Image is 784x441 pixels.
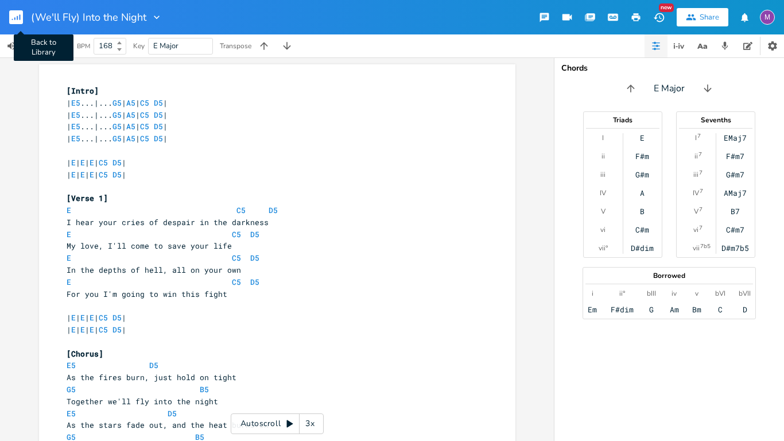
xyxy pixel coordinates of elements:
[71,98,80,108] span: E5
[112,169,122,180] span: D5
[67,169,126,180] span: | | | | |
[647,7,670,28] button: New
[236,205,246,215] span: C5
[647,289,656,298] div: bIII
[112,324,122,335] span: D5
[601,152,605,161] div: ii
[140,110,149,120] span: C5
[718,305,723,314] div: C
[760,10,775,25] div: mac_mclachlan
[112,110,122,120] span: G5
[599,243,608,253] div: vii°
[659,3,674,12] div: New
[760,4,775,30] button: M
[67,312,126,323] span: | | | | |
[99,312,108,323] span: C5
[200,384,209,394] span: B5
[699,223,703,233] sup: 7
[80,169,85,180] span: E
[80,324,85,335] span: E
[693,170,698,179] div: iii
[67,205,71,215] span: E
[67,360,76,370] span: E5
[67,217,269,227] span: I hear your cries of despair in the darkness
[583,272,755,279] div: Borrowed
[67,420,269,430] span: As the stars fade out, and the heat burns on
[694,207,698,216] div: V
[698,150,702,159] sup: 7
[67,253,71,263] span: E
[126,98,135,108] span: A5
[588,305,597,314] div: Em
[9,3,32,31] button: Back to Library
[67,133,168,144] span: | ...|... | | |
[592,289,593,298] div: i
[640,207,645,216] div: B
[126,110,135,120] span: A5
[71,324,76,335] span: E
[99,157,108,168] span: C5
[250,253,259,263] span: D5
[700,242,711,251] sup: 7b5
[724,133,747,142] div: EMaj7
[731,207,740,216] div: B7
[600,170,606,179] div: iii
[640,133,645,142] div: E
[67,121,168,131] span: | ...|... | | |
[602,133,604,142] div: I
[649,305,654,314] div: G
[677,117,755,123] div: Sevenths
[600,188,606,198] div: IV
[695,133,697,142] div: I
[697,131,701,141] sup: 7
[90,324,94,335] span: E
[31,12,146,22] span: (We'll Fly) Into the Night
[670,305,679,314] div: Am
[153,41,178,51] span: E Major
[601,207,606,216] div: V
[149,360,158,370] span: D5
[635,152,649,161] div: F#m
[584,117,662,123] div: Triads
[635,225,649,234] div: C#m
[140,121,149,131] span: C5
[699,205,703,214] sup: 7
[80,157,85,168] span: E
[67,193,108,203] span: [Verse 1]
[154,98,163,108] span: D5
[67,277,71,287] span: E
[700,12,719,22] div: Share
[154,110,163,120] span: D5
[269,205,278,215] span: D5
[726,170,744,179] div: G#m7
[300,413,320,434] div: 3x
[232,229,241,239] span: C5
[631,243,654,253] div: D#dim
[726,152,744,161] div: F#m7
[67,349,103,359] span: [Chorus]
[71,157,76,168] span: E
[743,305,747,314] div: D
[71,110,80,120] span: E5
[77,43,90,49] div: BPM
[67,372,236,382] span: As the fires burn, just hold on tight
[67,241,232,251] span: My love, I'll come to save your life
[699,168,703,177] sup: 7
[611,305,634,314] div: F#dim
[112,312,122,323] span: D5
[220,42,251,49] div: Transpose
[67,396,218,407] span: Together we'll fly into the night
[715,289,725,298] div: bVI
[67,98,168,108] span: | ...|... | | |
[700,187,703,196] sup: 7
[133,42,145,49] div: Key
[168,408,177,419] span: D5
[724,188,747,198] div: AMaj7
[71,133,80,144] span: E5
[90,312,94,323] span: E
[126,121,135,131] span: A5
[67,86,99,96] span: [Intro]
[112,133,122,144] span: G5
[90,157,94,168] span: E
[635,170,649,179] div: G#m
